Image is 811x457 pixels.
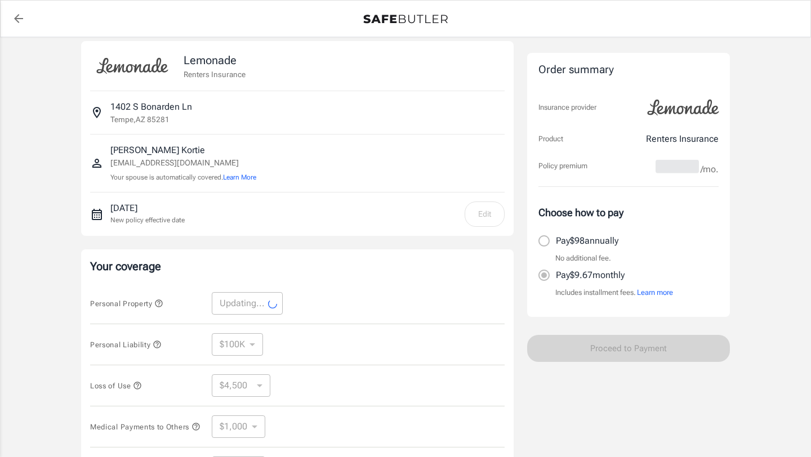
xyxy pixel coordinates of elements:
span: Personal Property [90,299,163,308]
p: Includes installment fees. [555,287,673,298]
a: back to quotes [7,7,30,30]
button: Medical Payments to Others [90,420,200,433]
p: No additional fee. [555,253,611,264]
button: Personal Liability [90,338,162,351]
p: Insurance provider [538,102,596,113]
p: Tempe , AZ 85281 [110,114,170,125]
p: 1402 S Bonarden Ln [110,100,192,114]
button: Loss of Use [90,379,142,392]
span: Personal Liability [90,340,162,349]
button: Learn more [637,287,673,298]
p: Your spouse is automatically covered. [110,172,256,183]
p: Pay $9.67 monthly [556,268,625,282]
span: Medical Payments to Others [90,423,200,431]
p: New policy effective date [110,215,185,225]
span: Loss of Use [90,382,142,390]
p: [DATE] [110,201,185,215]
p: Product [538,133,563,145]
img: Lemonade [90,50,175,82]
p: [EMAIL_ADDRESS][DOMAIN_NAME] [110,157,256,169]
p: Renters Insurance [646,132,719,146]
p: Renters Insurance [184,69,246,80]
svg: New policy start date [90,208,104,221]
p: Choose how to pay [538,205,719,220]
p: Lemonade [184,52,246,69]
span: /mo. [701,162,719,177]
p: [PERSON_NAME] Kortie [110,144,256,157]
p: Your coverage [90,258,505,274]
button: Learn More [223,172,256,182]
svg: Insured person [90,156,104,170]
p: Policy premium [538,160,587,172]
button: Personal Property [90,297,163,310]
p: Pay $98 annually [556,234,618,248]
div: Order summary [538,62,719,78]
img: Lemonade [641,92,725,123]
img: Back to quotes [363,15,448,24]
svg: Insured address [90,106,104,119]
